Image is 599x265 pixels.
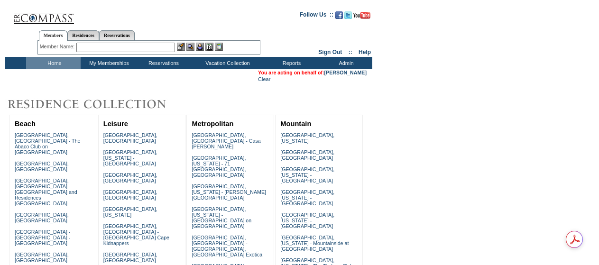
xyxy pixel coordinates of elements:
[205,43,213,51] img: Reservations
[13,5,74,24] img: Compass Home
[196,43,204,51] img: Impersonate
[359,49,371,55] a: Help
[215,43,223,51] img: b_calculator.gif
[186,43,194,51] img: View
[344,14,352,20] a: Follow us on Twitter
[318,49,342,55] a: Sign Out
[349,49,352,55] span: ::
[300,10,333,22] td: Follow Us ::
[353,12,370,19] img: Subscribe to our YouTube Channel
[335,11,343,19] img: Become our fan on Facebook
[335,14,343,20] a: Become our fan on Facebook
[177,43,185,51] img: b_edit.gif
[67,30,99,40] a: Residences
[5,14,12,15] img: i.gif
[99,30,135,40] a: Reservations
[353,14,370,20] a: Subscribe to our YouTube Channel
[344,11,352,19] img: Follow us on Twitter
[39,30,68,41] a: Members
[40,43,76,51] div: Member Name:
